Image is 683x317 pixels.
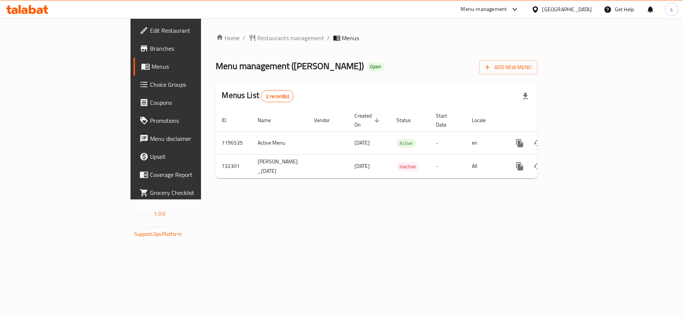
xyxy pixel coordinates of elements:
h2: Menus List [222,90,294,102]
span: 2 record(s) [261,93,293,100]
span: Restaurants management [258,33,324,42]
span: 1.0.0 [154,209,165,219]
td: Active Menu [252,131,308,154]
button: Add New Menu [479,60,537,74]
span: Start Date [436,111,457,129]
span: Active [397,139,416,148]
span: Choice Groups [150,80,239,89]
a: Restaurants management [249,33,324,42]
a: Grocery Checklist [134,184,245,202]
th: Actions [505,109,589,132]
td: All [466,154,505,178]
div: Open [367,62,384,71]
td: - [430,131,466,154]
a: Edit Restaurant [134,21,245,39]
td: en [466,131,505,154]
span: ID [222,116,236,125]
span: [DATE] [355,138,370,148]
span: Menus [152,62,239,71]
span: Promotions [150,116,239,125]
span: Open [367,63,384,70]
button: more [511,157,529,175]
span: [DATE] [355,161,370,171]
span: Get support on: [134,222,169,231]
span: Coverage Report [150,170,239,179]
span: Vendor [314,116,340,125]
span: Inactive [397,162,419,171]
span: Created On [355,111,382,129]
span: Locale [472,116,496,125]
a: Choice Groups [134,75,245,94]
button: more [511,134,529,152]
div: [GEOGRAPHIC_DATA] [542,5,592,14]
div: Export file [516,87,534,105]
span: Status [397,116,421,125]
button: Change Status [529,157,547,175]
span: Version: [134,209,153,219]
span: Branches [150,44,239,53]
a: Promotions [134,112,245,130]
span: Menus [342,33,359,42]
div: Menu-management [461,5,507,14]
a: Branches [134,39,245,57]
div: Active [397,139,416,148]
button: Change Status [529,134,547,152]
a: Menu disclaimer [134,130,245,148]
span: Menu management ( [PERSON_NAME] ) [216,57,364,74]
a: Menus [134,57,245,75]
nav: breadcrumb [216,33,537,42]
a: Coupons [134,94,245,112]
span: Grocery Checklist [150,188,239,197]
span: Name [258,116,281,125]
a: Upsell [134,148,245,166]
span: Add New Menu [485,63,531,72]
a: Support.OpsPlatform [134,229,182,239]
td: - [430,154,466,178]
span: Coupons [150,98,239,107]
li: / [327,33,330,42]
span: s [670,5,673,14]
a: Coverage Report [134,166,245,184]
span: Edit Restaurant [150,26,239,35]
table: enhanced table [216,109,589,178]
span: Menu disclaimer [150,134,239,143]
td: [PERSON_NAME] _[DATE] [252,154,308,178]
span: Upsell [150,152,239,161]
